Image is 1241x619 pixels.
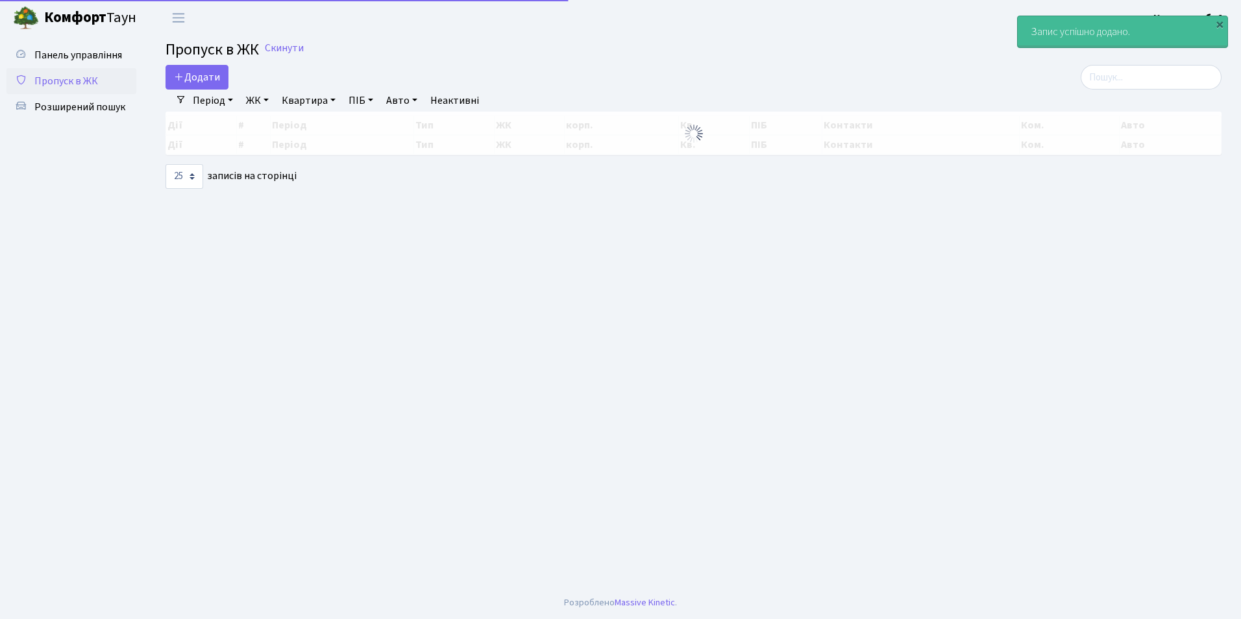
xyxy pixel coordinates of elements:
[1018,16,1227,47] div: Запис успішно додано.
[34,74,98,88] span: Пропуск в ЖК
[615,596,675,609] a: Massive Kinetic
[34,100,125,114] span: Розширений пошук
[166,38,259,61] span: Пропуск в ЖК
[6,94,136,120] a: Розширений пошук
[188,90,238,112] a: Період
[276,90,341,112] a: Квартира
[1213,18,1226,30] div: ×
[241,90,274,112] a: ЖК
[1153,11,1225,25] b: Консьєрж б. 4.
[683,123,704,144] img: Обробка...
[425,90,484,112] a: Неактивні
[166,65,228,90] a: Додати
[564,596,677,610] div: Розроблено .
[265,42,304,55] a: Скинути
[166,164,297,189] label: записів на сторінці
[6,68,136,94] a: Пропуск в ЖК
[44,7,136,29] span: Таун
[6,42,136,68] a: Панель управління
[1081,65,1222,90] input: Пошук...
[13,5,39,31] img: logo.png
[34,48,122,62] span: Панель управління
[381,90,423,112] a: Авто
[166,164,203,189] select: записів на сторінці
[44,7,106,28] b: Комфорт
[174,70,220,84] span: Додати
[343,90,378,112] a: ПІБ
[162,7,195,29] button: Переключити навігацію
[1153,10,1225,26] a: Консьєрж б. 4.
